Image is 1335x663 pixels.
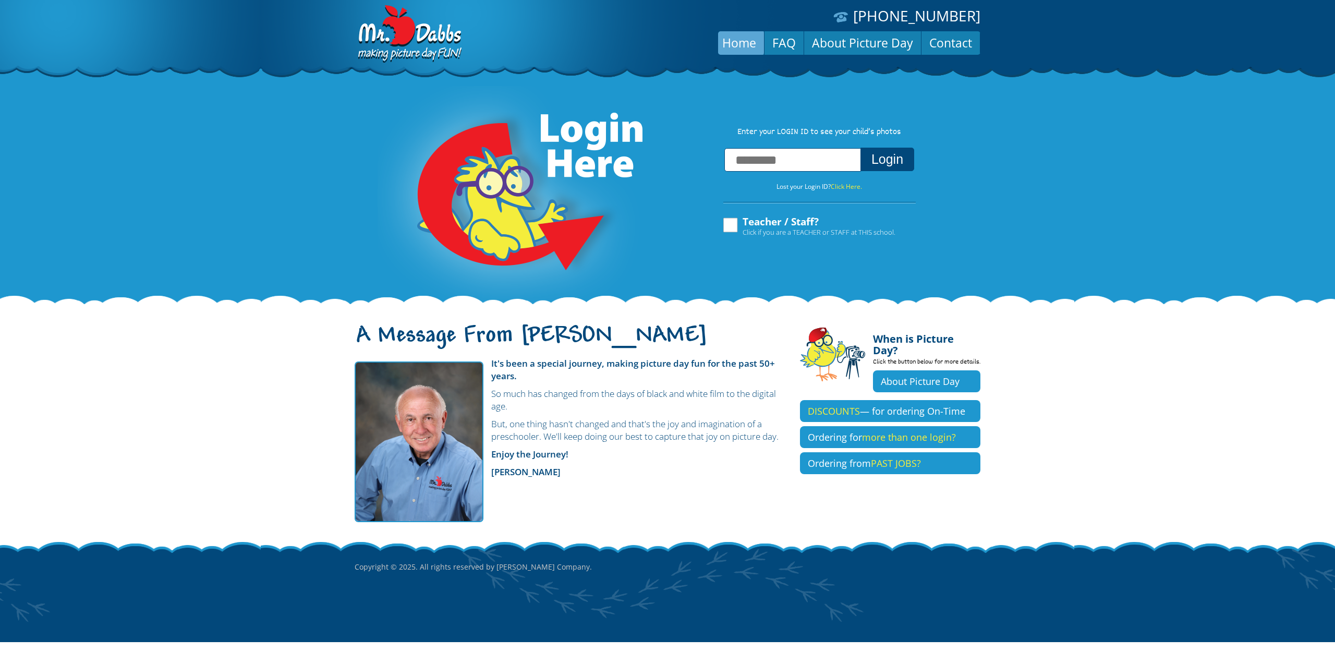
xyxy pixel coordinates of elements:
strong: Enjoy the Journey! [491,448,568,460]
p: So much has changed from the days of black and white film to the digital age. [355,388,784,413]
a: FAQ [764,30,804,55]
a: Home [714,30,764,55]
img: Dabbs Company [355,5,463,64]
label: Teacher / Staff? [722,216,895,236]
p: But, one thing hasn't changed and that's the joy and imagination of a preschooler. We'll keep doi... [355,418,784,443]
p: Enter your LOGIN ID to see your child’s photos [712,127,926,138]
strong: [PERSON_NAME] [491,466,561,478]
a: [PHONE_NUMBER] [853,6,980,26]
img: Mr. Dabbs [355,361,483,522]
span: DISCOUNTS [808,405,860,417]
p: Copyright © 2025. All rights reserved by [PERSON_NAME] Company. [355,540,980,594]
h1: A Message From [PERSON_NAME] [355,331,784,353]
a: About Picture Day [804,30,921,55]
img: Login Here [378,86,645,305]
h4: When is Picture Day? [873,327,980,356]
span: PAST JOBS? [871,457,921,469]
a: DISCOUNTS— for ordering On-Time [800,400,980,422]
span: more than one login? [862,431,956,443]
span: Click if you are a TEACHER or STAFF at THIS school. [743,227,895,237]
a: Click Here. [831,182,862,191]
a: About Picture Day [873,370,980,392]
button: Login [860,148,914,171]
p: Lost your Login ID? [712,181,926,192]
p: Click the button below for more details. [873,356,980,370]
a: Ordering formore than one login? [800,426,980,448]
strong: It's been a special journey, making picture day fun for the past 50+ years. [491,357,775,382]
a: Contact [921,30,980,55]
a: Ordering fromPAST JOBS? [800,452,980,474]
